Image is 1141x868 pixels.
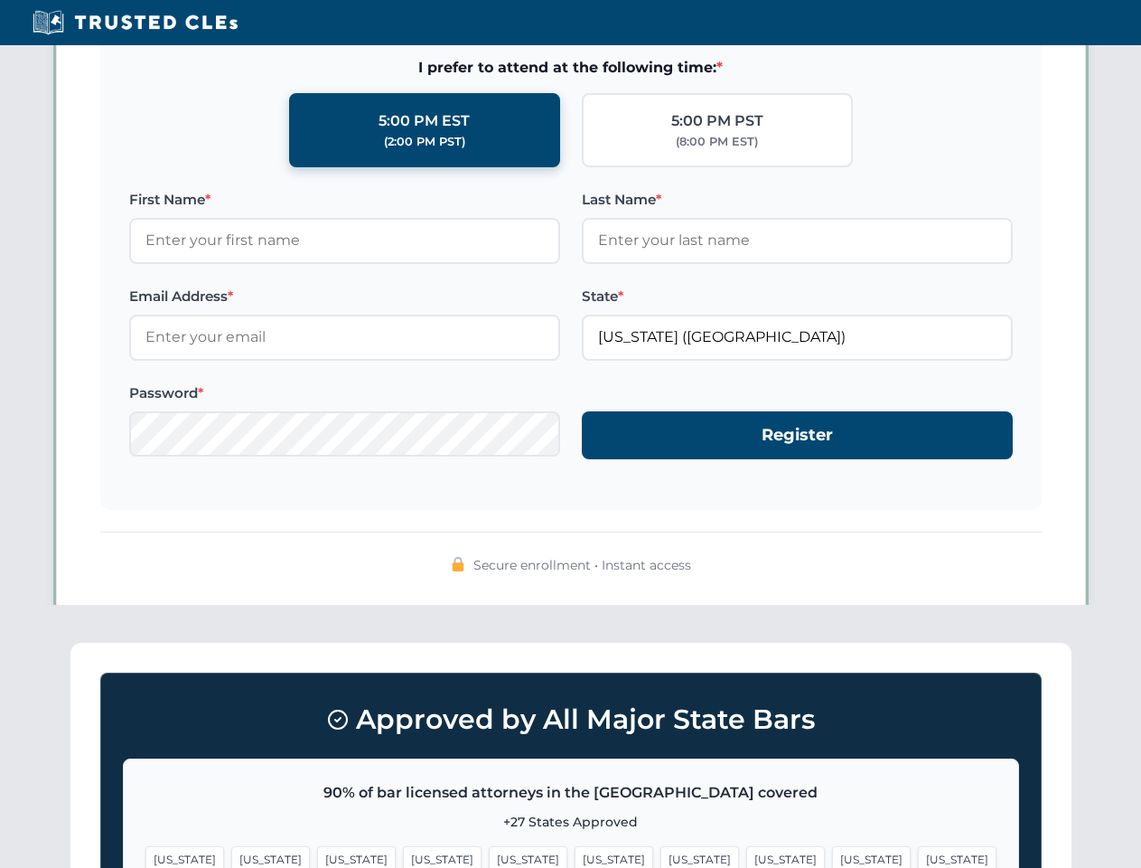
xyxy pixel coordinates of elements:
[451,557,465,571] img: 🔒
[473,555,691,575] span: Secure enrollment • Instant access
[582,189,1013,211] label: Last Name
[582,218,1013,263] input: Enter your last name
[129,286,560,307] label: Email Address
[129,189,560,211] label: First Name
[384,133,465,151] div: (2:00 PM PST)
[27,9,243,36] img: Trusted CLEs
[379,109,470,133] div: 5:00 PM EST
[582,315,1013,360] input: Florida (FL)
[129,315,560,360] input: Enter your email
[676,133,758,151] div: (8:00 PM EST)
[129,56,1013,80] span: I prefer to attend at the following time:
[582,286,1013,307] label: State
[582,411,1013,459] button: Register
[671,109,763,133] div: 5:00 PM PST
[123,695,1019,744] h3: Approved by All Major State Bars
[129,218,560,263] input: Enter your first name
[145,812,996,832] p: +27 States Approved
[145,781,996,805] p: 90% of bar licensed attorneys in the [GEOGRAPHIC_DATA] covered
[129,382,560,404] label: Password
